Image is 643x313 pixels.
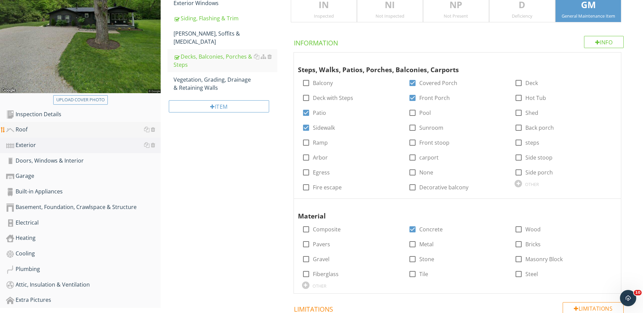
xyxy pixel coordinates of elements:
label: Egress [313,169,330,176]
label: Stone [419,256,434,263]
button: Upload cover photo [53,95,108,105]
div: Material [298,202,601,221]
label: Arbor [313,154,328,161]
div: Plumbing [6,265,161,274]
label: Fire escape [313,184,342,191]
label: Sidewalk [313,124,335,131]
label: Covered Porch [419,80,457,86]
div: OTHER [525,182,539,187]
label: Pool [419,109,431,116]
label: Fiberglass [313,271,339,277]
label: Front stoop [419,139,449,146]
div: Cooling [6,249,161,258]
label: Deck with Steps [313,95,353,101]
label: Ramp [313,139,328,146]
div: Not Inspected [357,13,423,19]
div: Info [584,36,624,48]
label: carport [419,154,439,161]
iframe: Intercom live chat [620,290,636,306]
div: Siding, Flashing & Trim [174,14,277,22]
label: Pavers [313,241,330,248]
div: Inspection Details [6,110,161,119]
label: Back porch [525,124,554,131]
div: Roof [6,125,161,134]
label: Deck [525,80,538,86]
label: Masonry Block [525,256,563,263]
div: Garage [6,172,161,181]
label: Steel [525,271,538,277]
label: Wood [525,226,541,233]
label: Shed [525,109,538,116]
label: Metal [419,241,434,248]
div: Deficiency [489,13,555,19]
div: Doors, Windows & Interior [6,156,161,165]
label: Bricks [525,241,541,248]
label: Front Porch [419,95,450,101]
div: Extra Pictures [6,296,161,305]
div: General Maintenance Item [556,13,621,19]
div: Attic, Insulation & Ventilation [6,280,161,289]
label: Balcony [313,80,333,86]
label: Decorative balcony [419,184,468,191]
div: Basement, Foundation, Crawlspace & Structure [6,203,161,212]
div: Vegetation, Grading, Drainage & Retaining Walls [174,76,277,92]
label: Patio [313,109,326,116]
div: OTHER [313,283,326,289]
label: Composite [313,226,341,233]
div: Upload cover photo [56,97,105,103]
div: Steps, Walks, Patios, Porches, Balconies, Carports [298,55,601,75]
div: Built-in Appliances [6,187,161,196]
label: Tile [419,271,428,277]
div: Decks, Balconies, Porches & Steps [174,53,277,69]
label: Hot Tub [525,95,546,101]
h4: Information [294,36,624,47]
label: steps [525,139,539,146]
div: [PERSON_NAME], Soffits & [MEDICAL_DATA] [174,29,277,46]
div: Not Present [423,13,489,19]
label: Gravel [313,256,329,263]
label: None [419,169,433,176]
label: Sunroom [419,124,443,131]
label: Concrete [419,226,443,233]
div: Item [169,100,269,112]
div: Electrical [6,218,161,227]
div: Exterior [6,141,161,150]
div: Inspected [291,13,357,19]
span: 10 [634,290,642,295]
label: Side stoop [525,154,552,161]
div: Heating [6,234,161,243]
label: Side porch [525,169,553,176]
